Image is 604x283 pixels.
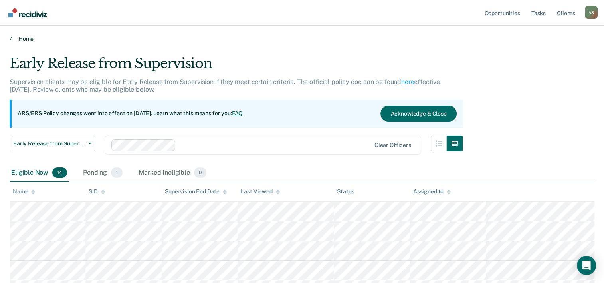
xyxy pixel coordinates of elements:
div: A S [585,6,598,19]
div: Open Intercom Messenger [577,256,596,275]
div: Pending1 [81,164,124,182]
div: Marked Ineligible0 [137,164,208,182]
span: 0 [194,167,206,178]
span: 14 [52,167,67,178]
span: Early Release from Supervision [13,140,85,147]
div: Assigned to [413,188,451,195]
span: 1 [111,167,123,178]
div: Early Release from Supervision [10,55,463,78]
button: Early Release from Supervision [10,136,95,151]
img: Recidiviz [8,8,47,17]
div: Clear officers [374,142,411,149]
p: ARS/ERS Policy changes went into effect on [DATE]. Learn what this means for you: [18,110,243,118]
div: Last Viewed [241,188,279,195]
a: here [401,78,414,86]
div: Name [13,188,35,195]
a: FAQ [232,110,243,116]
button: Acknowledge & Close [380,106,456,122]
p: Supervision clients may be eligible for Early Release from Supervision if they meet certain crite... [10,78,440,93]
div: Status [337,188,354,195]
div: Eligible Now14 [10,164,69,182]
button: Profile dropdown button [585,6,598,19]
div: Supervision End Date [165,188,227,195]
div: SID [89,188,105,195]
a: Home [10,35,594,42]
